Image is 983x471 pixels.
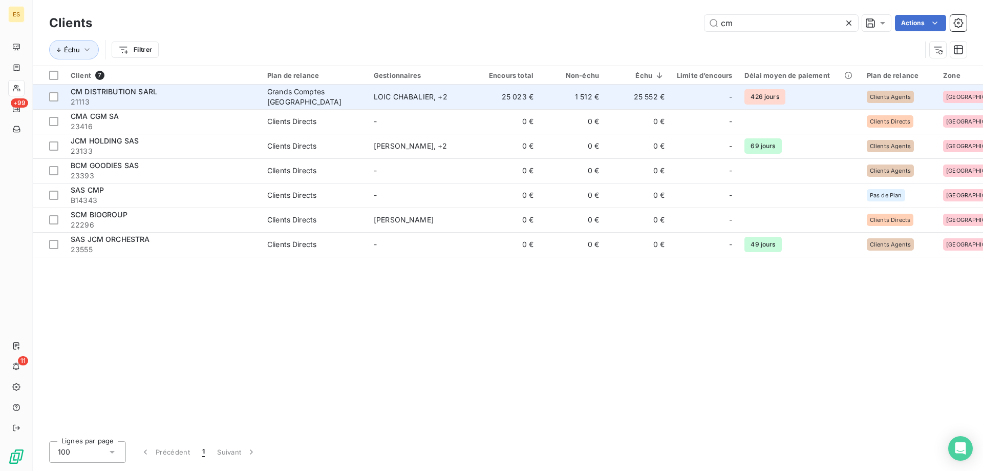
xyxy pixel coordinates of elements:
[134,441,196,463] button: Précédent
[729,141,732,151] span: -
[474,208,540,232] td: 0 €
[540,158,605,183] td: 0 €
[474,134,540,158] td: 0 €
[374,240,377,249] span: -
[870,168,911,174] span: Clients Agents
[729,166,732,176] span: -
[196,441,211,463] button: 1
[677,71,732,79] div: Limite d’encours
[211,441,263,463] button: Suivant
[605,183,671,208] td: 0 €
[546,71,599,79] div: Non-échu
[474,183,540,208] td: 0 €
[605,109,671,134] td: 0 €
[71,235,150,243] span: SAS JCM ORCHESTRA
[71,161,139,170] span: BCM GOODIES SAS
[474,158,540,183] td: 0 €
[870,118,910,125] span: Clients Directs
[267,239,316,250] div: Clients Directs
[540,134,605,158] td: 0 €
[729,92,732,102] span: -
[202,447,205,457] span: 1
[64,46,80,54] span: Échu
[71,220,255,230] span: 22296
[870,94,911,100] span: Clients Agents
[267,166,316,176] div: Clients Directs
[474,109,540,134] td: 0 €
[540,232,605,257] td: 0 €
[480,71,533,79] div: Encours total
[744,71,854,79] div: Délai moyen de paiement
[71,87,157,96] span: CM DISTRIBUTION SARL
[112,42,159,58] button: Filtrer
[71,121,255,132] span: 23416
[605,134,671,158] td: 0 €
[267,190,316,200] div: Clients Directs
[704,15,858,31] input: Rechercher
[605,208,671,232] td: 0 €
[11,98,28,108] span: +99
[374,215,434,224] span: [PERSON_NAME]
[58,447,70,457] span: 100
[611,71,665,79] div: Échu
[71,171,255,181] span: 23393
[374,141,468,151] div: [PERSON_NAME] , + 2
[729,215,732,225] span: -
[374,117,377,126] span: -
[71,97,255,107] span: 21113
[870,143,911,149] span: Clients Agents
[867,71,931,79] div: Plan de relance
[18,356,28,365] span: 11
[267,141,316,151] div: Clients Directs
[71,244,255,255] span: 23555
[744,89,785,105] span: 426 jours
[71,195,255,206] span: B14343
[71,136,139,145] span: JCM HOLDING SAS
[267,71,361,79] div: Plan de relance
[374,191,377,199] span: -
[540,208,605,232] td: 0 €
[374,71,468,79] div: Gestionnaires
[948,436,973,461] div: Open Intercom Messenger
[895,15,946,31] button: Actions
[729,239,732,250] span: -
[49,40,99,59] button: Échu
[71,186,104,194] span: SAS CMP
[8,448,25,465] img: Logo LeanPay
[540,109,605,134] td: 0 €
[729,190,732,200] span: -
[374,92,468,102] div: LOIC CHABALIER , + 2
[744,237,781,252] span: 49 jours
[267,116,316,127] div: Clients Directs
[474,232,540,257] td: 0 €
[8,6,25,23] div: ES
[71,71,91,79] span: Client
[474,85,540,109] td: 25 023 €
[71,210,127,219] span: SCM BIOGROUP
[729,116,732,127] span: -
[95,71,104,80] span: 7
[605,232,671,257] td: 0 €
[374,166,377,175] span: -
[744,138,781,154] span: 69 jours
[71,146,255,156] span: 23133
[267,215,316,225] div: Clients Directs
[870,241,911,248] span: Clients Agents
[49,14,92,32] h3: Clients
[540,183,605,208] td: 0 €
[870,217,910,223] span: Clients Directs
[8,100,24,117] a: +99
[540,85,605,109] td: 1 512 €
[605,158,671,183] td: 0 €
[605,85,671,109] td: 25 552 €
[71,112,119,120] span: CMA CGM SA
[267,87,361,107] div: Grands Comptes [GEOGRAPHIC_DATA]
[870,192,902,198] span: Pas de Plan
